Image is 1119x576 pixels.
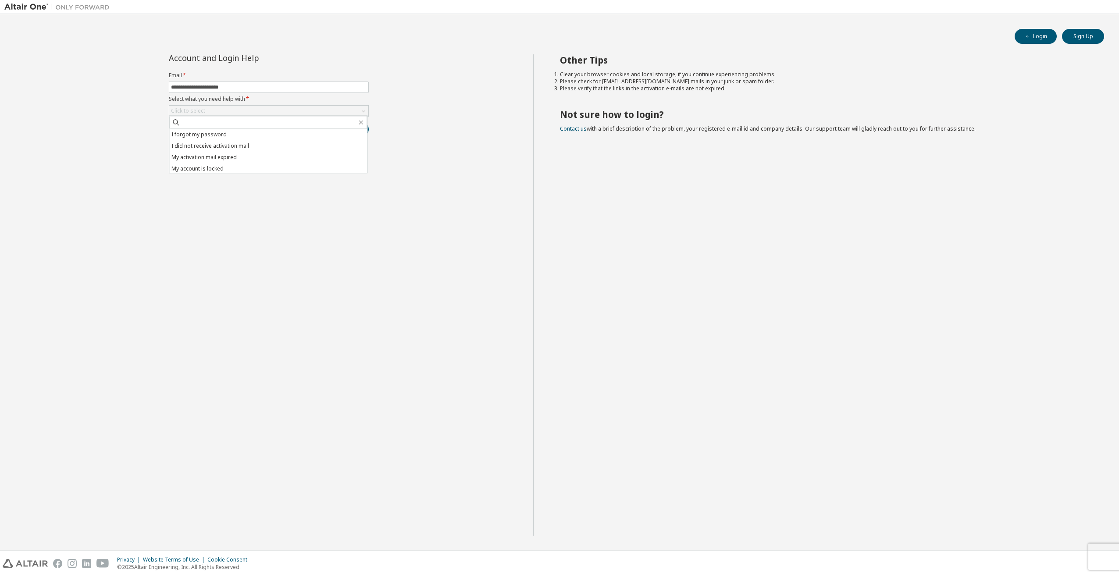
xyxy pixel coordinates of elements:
div: Click to select [171,107,205,114]
a: Contact us [560,125,587,132]
p: © 2025 Altair Engineering, Inc. All Rights Reserved. [117,563,253,571]
div: Cookie Consent [207,556,253,563]
img: youtube.svg [96,559,109,568]
div: Privacy [117,556,143,563]
li: Please verify that the links in the activation e-mails are not expired. [560,85,1089,92]
img: Altair One [4,3,114,11]
li: Please check for [EMAIL_ADDRESS][DOMAIN_NAME] mails in your junk or spam folder. [560,78,1089,85]
button: Login [1015,29,1057,44]
h2: Not sure how to login? [560,109,1089,120]
img: linkedin.svg [82,559,91,568]
div: Website Terms of Use [143,556,207,563]
button: Sign Up [1062,29,1104,44]
div: Account and Login Help [169,54,329,61]
h2: Other Tips [560,54,1089,66]
img: instagram.svg [68,559,77,568]
img: facebook.svg [53,559,62,568]
label: Email [169,72,369,79]
li: Clear your browser cookies and local storage, if you continue experiencing problems. [560,71,1089,78]
label: Select what you need help with [169,96,369,103]
li: I forgot my password [169,129,367,140]
img: altair_logo.svg [3,559,48,568]
span: with a brief description of the problem, your registered e-mail id and company details. Our suppo... [560,125,976,132]
div: Click to select [169,106,368,116]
